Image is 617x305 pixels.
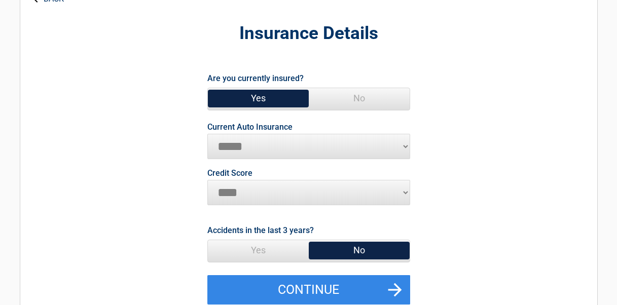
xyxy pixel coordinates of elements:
button: Continue [207,275,410,304]
label: Accidents in the last 3 years? [207,223,314,237]
label: Are you currently insured? [207,71,304,85]
label: Credit Score [207,169,252,177]
label: Current Auto Insurance [207,123,293,131]
span: Yes [208,240,309,260]
span: Yes [208,88,309,108]
h2: Insurance Details [76,22,541,46]
span: No [309,88,410,108]
span: No [309,240,410,260]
